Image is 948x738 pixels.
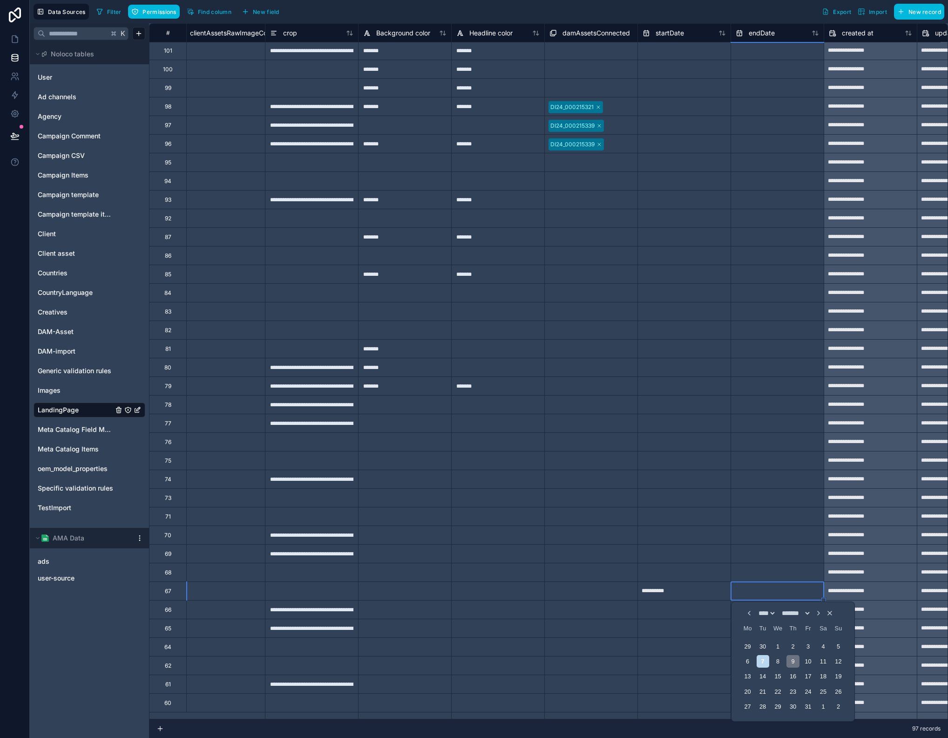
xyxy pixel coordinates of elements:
div: Client [34,226,145,241]
a: oem_model_properties [38,464,113,473]
span: Campaign Comment [38,131,101,141]
div: Countries [34,266,145,280]
span: Countries [38,268,68,278]
div: Choose Tuesday, 30 September 2025 [757,640,769,653]
div: Choose Monday, 13 October 2025 [741,670,754,683]
div: 83 [165,308,171,315]
div: DAM-Asset [34,324,145,339]
div: Choose Thursday, 23 October 2025 [786,685,799,698]
div: 71 [165,513,171,520]
span: Background color [376,28,430,38]
div: 84 [164,289,171,297]
div: Choose Wednesday, 1 October 2025 [772,640,784,653]
span: DAM-import [38,347,75,356]
a: Client [38,229,113,239]
div: 81 [165,345,171,353]
a: User [38,73,113,82]
span: Filter [107,8,122,15]
div: Thursday [786,622,799,635]
div: 67 [165,588,171,595]
div: Choose Sunday, 2 November 2025 [832,700,845,713]
div: # [156,29,179,36]
div: Monday [741,622,754,635]
div: Choose Sunday, 5 October 2025 [832,640,845,653]
span: startDate [656,28,684,38]
div: Ad channels [34,89,145,104]
div: ads [34,554,145,569]
span: AMA Data [53,533,84,543]
span: Images [38,386,61,395]
div: 94 [164,178,171,185]
div: Choose Friday, 10 October 2025 [802,655,814,668]
div: 66 [165,606,171,614]
span: Export [833,8,851,15]
div: Choose Saturday, 18 October 2025 [817,670,829,683]
div: Choose Monday, 20 October 2025 [741,685,754,698]
button: Filter [93,5,125,19]
span: Import [869,8,887,15]
a: Meta Catalog Field Mapping [38,425,113,434]
div: oem_model_properties [34,461,145,476]
div: Meta Catalog Items [34,442,145,457]
div: Creatives [34,305,145,320]
div: Choose Thursday, 16 October 2025 [786,670,799,683]
div: 74 [165,476,171,483]
div: Images [34,383,145,398]
a: user-source [38,574,122,583]
span: Find column [198,8,231,15]
div: 97 [165,122,171,129]
button: Noloco tables [34,48,140,61]
a: CountryLanguage [38,288,113,297]
a: Campaign template [38,190,113,199]
a: Ad channels [38,92,113,102]
span: Campaign Items [38,171,88,180]
div: DI24_000215339 [550,122,595,130]
div: 78 [165,401,171,409]
button: Find column [183,5,235,19]
div: Choose Sunday, 19 October 2025 [832,670,845,683]
a: DAM-Asset [38,327,113,336]
div: 92 [165,215,171,222]
div: Campaign CSV [34,148,145,163]
div: LandingPage [34,403,145,417]
div: 93 [165,196,171,204]
div: Specific validation rules [34,481,145,496]
a: Client asset [38,249,113,258]
span: Headline color [469,28,513,38]
div: Choose Wednesday, 8 October 2025 [772,655,784,668]
span: Agency [38,112,61,121]
div: 80 [164,364,171,371]
span: Noloco tables [51,49,94,59]
a: ads [38,557,122,566]
div: 64 [164,643,171,651]
div: Choose Monday, 29 September 2025 [741,640,754,653]
div: 95 [165,159,171,166]
div: Wednesday [772,622,784,635]
span: crop [283,28,297,38]
div: Choose Friday, 24 October 2025 [802,685,814,698]
div: Friday [802,622,814,635]
a: Images [38,386,113,395]
div: 98 [165,103,171,110]
a: Campaign CSV [38,151,113,160]
span: Campaign template item [38,210,113,219]
div: 59 [165,718,171,725]
div: Campaign template item [34,207,145,222]
div: Month October, 2025 [740,639,846,714]
div: Choose Thursday, 2 October 2025 [786,640,799,653]
img: Google Sheets logo [41,534,49,542]
div: DI24_000215339 [550,140,595,149]
div: Choose Wednesday, 29 October 2025 [772,700,784,713]
div: Saturday [817,622,829,635]
div: 77 [165,420,171,427]
a: Countries [38,268,113,278]
span: Permissions [142,8,176,15]
div: Choose Thursday, 9 October 2025 [786,655,799,668]
span: New field [253,8,279,15]
a: LandingPage [38,405,113,415]
div: 99 [165,84,171,92]
div: Choose Saturday, 25 October 2025 [817,685,829,698]
div: 60 [164,699,171,707]
a: TestImport [38,503,113,512]
span: Data Sources [48,8,86,15]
